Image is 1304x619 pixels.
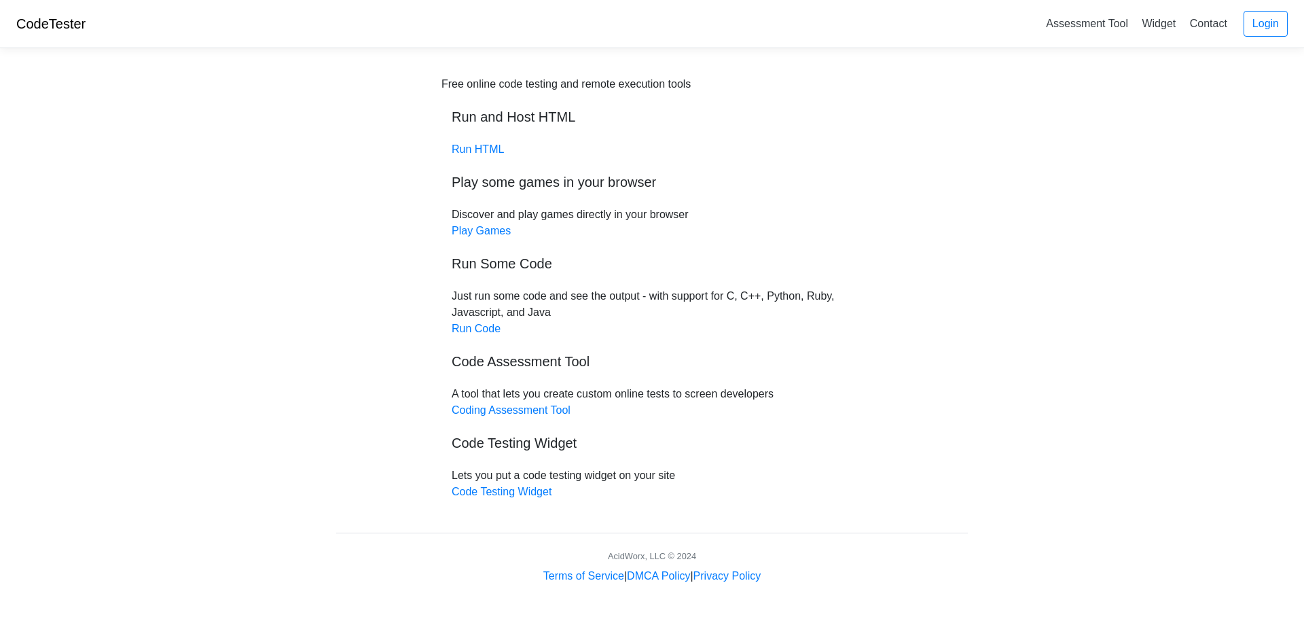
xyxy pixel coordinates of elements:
a: Coding Assessment Tool [452,404,570,416]
div: | | [543,568,761,584]
h5: Play some games in your browser [452,174,852,190]
h5: Run and Host HTML [452,109,852,125]
a: Privacy Policy [693,570,761,582]
div: Free online code testing and remote execution tools [441,76,691,92]
a: Widget [1136,12,1181,35]
a: CodeTester [16,16,86,31]
h5: Code Assessment Tool [452,353,852,370]
a: Terms of Service [543,570,624,582]
div: AcidWorx, LLC © 2024 [608,550,696,563]
a: Assessment Tool [1040,12,1134,35]
a: Play Games [452,225,511,236]
h5: Run Some Code [452,255,852,272]
a: DMCA Policy [627,570,690,582]
a: Run Code [452,323,501,334]
a: Code Testing Widget [452,486,551,497]
a: Login [1244,11,1288,37]
a: Contact [1184,12,1233,35]
div: Discover and play games directly in your browser Just run some code and see the output - with sup... [441,76,863,500]
h5: Code Testing Widget [452,435,852,451]
a: Run HTML [452,143,504,155]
